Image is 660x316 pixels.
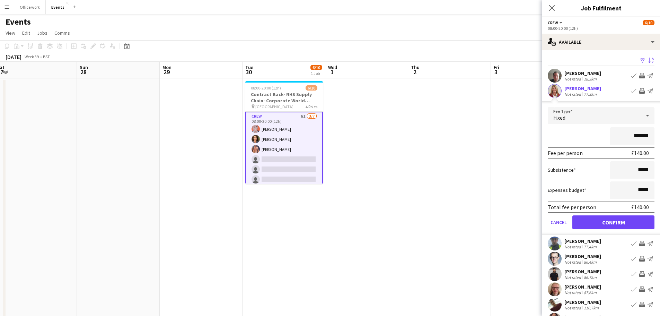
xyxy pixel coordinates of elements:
[564,268,601,275] div: [PERSON_NAME]
[306,104,317,109] span: 4 Roles
[6,53,21,60] div: [DATE]
[14,0,46,14] button: Office work
[19,28,33,37] a: Edit
[643,20,654,25] span: 6/10
[493,68,499,76] span: 3
[6,17,31,27] h1: Events
[548,150,583,156] div: Fee per person
[542,3,660,12] h3: Job Fulfilment
[411,64,420,70] span: Thu
[564,284,601,290] div: [PERSON_NAME]
[582,259,598,265] div: 86.4km
[22,30,30,36] span: Edit
[564,92,582,97] div: Not rated
[564,275,582,280] div: Not rated
[582,76,598,82] div: 18.2km
[245,112,323,197] app-card-role: Crew6I3/708:00-20:00 (12h)[PERSON_NAME][PERSON_NAME][PERSON_NAME]
[255,104,293,109] span: [GEOGRAPHIC_DATA]
[548,167,576,173] label: Subsistence
[494,64,499,70] span: Fri
[80,64,88,70] span: Sun
[34,28,50,37] a: Jobs
[245,91,323,104] h3: Contract Back- NHS Supply Chain- Corporate World Record Breakers
[564,253,601,259] div: [PERSON_NAME]
[548,26,654,31] div: 08:00-20:00 (12h)
[54,30,70,36] span: Comms
[564,238,601,244] div: [PERSON_NAME]
[631,204,649,211] div: £140.00
[631,150,649,156] div: £140.00
[310,65,322,70] span: 6/10
[542,34,660,50] div: Available
[161,68,171,76] span: 29
[245,81,323,184] app-job-card: 08:00-20:00 (12h)6/10Contract Back- NHS Supply Chain- Corporate World Record Breakers [GEOGRAPHIC...
[582,305,600,310] div: 110.7km
[162,64,171,70] span: Mon
[564,305,582,310] div: Not rated
[582,92,598,97] div: 77.3km
[306,85,317,91] span: 6/10
[311,71,322,76] div: 1 Job
[548,20,558,25] span: Crew
[3,28,18,37] a: View
[564,70,601,76] div: [PERSON_NAME]
[37,30,47,36] span: Jobs
[564,290,582,295] div: Not rated
[564,85,601,92] div: [PERSON_NAME]
[327,68,337,76] span: 1
[410,68,420,76] span: 2
[564,244,582,249] div: Not rated
[564,259,582,265] div: Not rated
[52,28,73,37] a: Comms
[548,215,570,229] button: Cancel
[245,64,253,70] span: Tue
[23,54,40,59] span: Week 39
[548,20,564,25] button: Crew
[582,244,598,249] div: 77.4km
[548,204,596,211] div: Total fee per person
[548,187,586,193] label: Expenses budget
[46,0,70,14] button: Events
[582,290,598,295] div: 87.6km
[582,275,598,280] div: 86.7km
[553,114,565,121] span: Fixed
[572,215,654,229] button: Confirm
[328,64,337,70] span: Wed
[564,299,601,305] div: [PERSON_NAME]
[43,54,50,59] div: BST
[251,85,281,91] span: 08:00-20:00 (12h)
[564,76,582,82] div: Not rated
[244,68,253,76] span: 30
[6,30,15,36] span: View
[79,68,88,76] span: 28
